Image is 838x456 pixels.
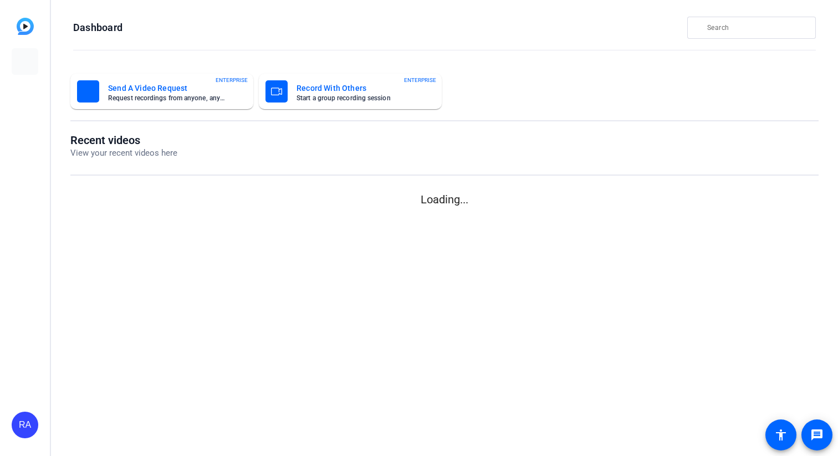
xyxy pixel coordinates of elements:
h1: Dashboard [73,21,122,34]
mat-card-subtitle: Request recordings from anyone, anywhere [108,95,229,101]
span: ENTERPRISE [216,76,248,84]
mat-icon: accessibility [774,428,788,442]
div: RA [12,412,38,438]
span: ENTERPRISE [404,76,436,84]
mat-card-title: Record With Others [297,81,417,95]
button: Record With OthersStart a group recording sessionENTERPRISE [259,74,442,109]
p: View your recent videos here [70,147,177,160]
button: Send A Video RequestRequest recordings from anyone, anywhereENTERPRISE [70,74,253,109]
p: Loading... [70,191,819,208]
mat-card-title: Send A Video Request [108,81,229,95]
input: Search [707,21,807,34]
mat-icon: message [810,428,824,442]
img: blue-gradient.svg [17,18,34,35]
h1: Recent videos [70,134,177,147]
mat-card-subtitle: Start a group recording session [297,95,417,101]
